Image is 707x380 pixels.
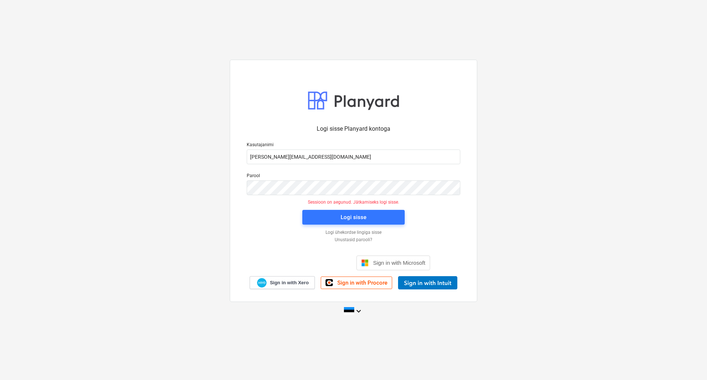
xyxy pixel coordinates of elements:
a: Sign in with Xero [250,276,315,289]
p: Parool [247,173,460,180]
iframe: Sign in with Google Button [273,255,354,271]
img: Microsoft logo [361,259,369,267]
a: Sign in with Procore [321,277,392,289]
i: keyboard_arrow_down [354,307,363,316]
a: Unustasid parooli? [243,237,464,243]
div: Logi sisse [341,212,366,222]
span: Sign in with Xero [270,279,309,286]
span: Sign in with Procore [337,279,387,286]
p: Kasutajanimi [247,142,460,149]
img: Xero logo [257,278,267,288]
p: Sessioon on aegunud. Jätkamiseks logi sisse. [242,200,465,205]
span: Sign in with Microsoft [373,260,425,266]
button: Logi sisse [302,210,405,225]
p: Logi sisse Planyard kontoga [247,124,460,133]
a: Logi ühekordse lingiga sisse [243,230,464,236]
input: Kasutajanimi [247,149,460,164]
